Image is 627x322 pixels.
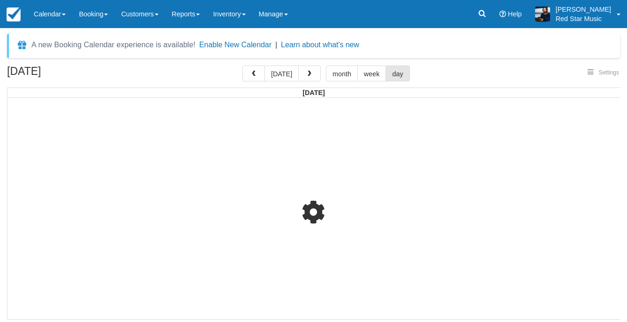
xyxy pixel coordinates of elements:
[7,66,126,83] h2: [DATE]
[556,5,611,14] p: [PERSON_NAME]
[499,11,506,17] i: Help
[599,69,619,76] span: Settings
[264,66,299,81] button: [DATE]
[199,40,272,50] button: Enable New Calendar
[582,66,625,80] button: Settings
[275,41,277,49] span: |
[281,41,359,49] a: Learn about what's new
[31,39,196,51] div: A new Booking Calendar experience is available!
[357,66,386,81] button: week
[7,7,21,22] img: checkfront-main-nav-mini-logo.png
[508,10,522,18] span: Help
[385,66,409,81] button: day
[556,14,611,23] p: Red Star Music
[326,66,358,81] button: month
[535,7,550,22] img: A1
[302,89,325,96] span: [DATE]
